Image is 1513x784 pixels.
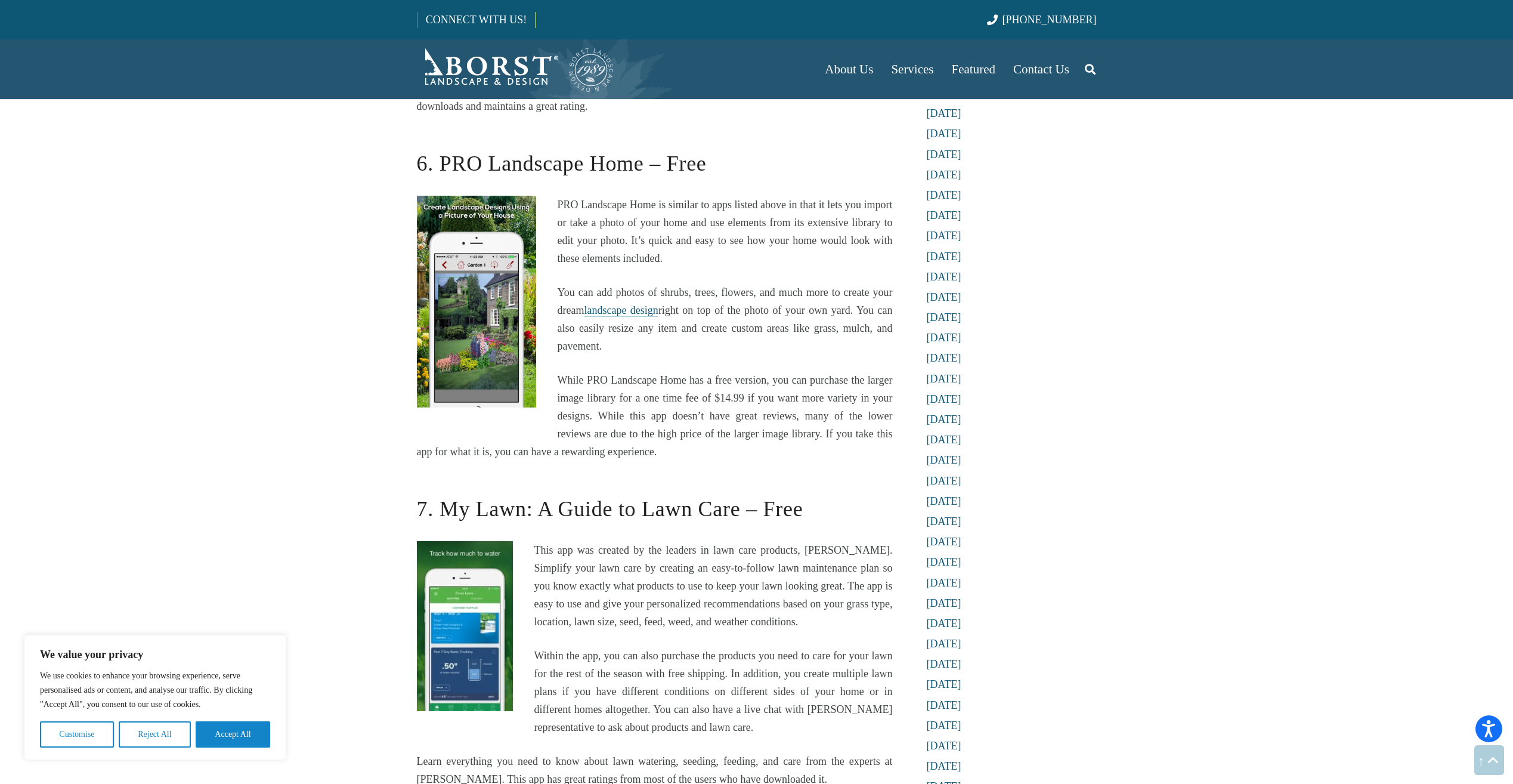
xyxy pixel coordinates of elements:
[927,332,961,344] a: [DATE]
[40,669,270,712] p: We use cookies to enhance your browsing experience, serve personalised ads or content, and analys...
[1013,62,1069,76] span: Contact Us
[40,721,114,748] button: Customise
[927,618,961,629] a: [DATE]
[943,39,1004,99] a: Featured
[24,635,286,760] div: We value your privacy
[927,107,961,119] a: [DATE]
[927,516,961,527] a: [DATE]
[417,283,893,355] p: You can add photos of shrubs, trees, flowers, and much more to create your dream right on top of ...
[417,5,535,34] a: CONNECT WITH US!
[825,62,873,76] span: About Us
[927,209,961,221] a: [DATE]
[927,577,961,589] a: [DATE]
[40,647,270,662] p: We value your privacy
[927,271,961,283] a: [DATE]
[417,371,893,461] p: While PRO Landscape Home has a free version, you can purchase the larger image library for a one ...
[196,721,270,748] button: Accept All
[927,678,961,690] a: [DATE]
[927,189,961,201] a: [DATE]
[927,251,961,263] a: [DATE]
[417,477,893,525] h2: 7. My Lawn: A Guide to Lawn Care – Free
[987,14,1096,26] a: [PHONE_NUMBER]
[1078,54,1102,84] a: Search
[927,352,961,364] a: [DATE]
[952,62,995,76] span: Featured
[927,128,961,140] a: [DATE]
[927,434,961,446] a: [DATE]
[927,413,961,425] a: [DATE]
[927,536,961,548] a: [DATE]
[584,304,658,316] a: landscape design
[119,721,191,748] button: Reject All
[882,39,942,99] a: Services
[417,196,536,408] img: PRO Landscape Home
[927,169,961,181] a: [DATE]
[927,475,961,487] a: [DATE]
[417,541,893,631] p: This app was created by the leaders in lawn care products, [PERSON_NAME]. Simplify your lawn care...
[927,373,961,385] a: [DATE]
[1003,14,1097,26] span: [PHONE_NUMBER]
[417,541,513,712] img: My Lawn: A Guide to Lawn Care
[816,39,882,99] a: About Us
[927,720,961,731] a: [DATE]
[417,45,615,93] a: Borst-Logo
[927,149,961,160] a: [DATE]
[417,196,893,267] p: PRO Landscape Home is similar to apps listed above in that it lets you import or take a photo of ...
[927,291,961,303] a: [DATE]
[927,230,961,242] a: [DATE]
[891,62,933,76] span: Services
[927,556,961,568] a: [DATE]
[417,131,893,180] h2: 6. PRO Landscape Home – Free
[927,597,961,609] a: [DATE]
[927,311,961,323] a: [DATE]
[1474,745,1504,775] a: Back to top
[417,647,893,736] p: Within the app, you can also purchase the products you need to care for your lawn for the rest of...
[927,454,961,466] a: [DATE]
[927,495,961,507] a: [DATE]
[927,658,961,670] a: [DATE]
[927,699,961,711] a: [DATE]
[927,393,961,405] a: [DATE]
[927,760,961,772] a: [DATE]
[927,638,961,650] a: [DATE]
[1004,39,1078,99] a: Contact Us
[927,740,961,752] a: [DATE]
